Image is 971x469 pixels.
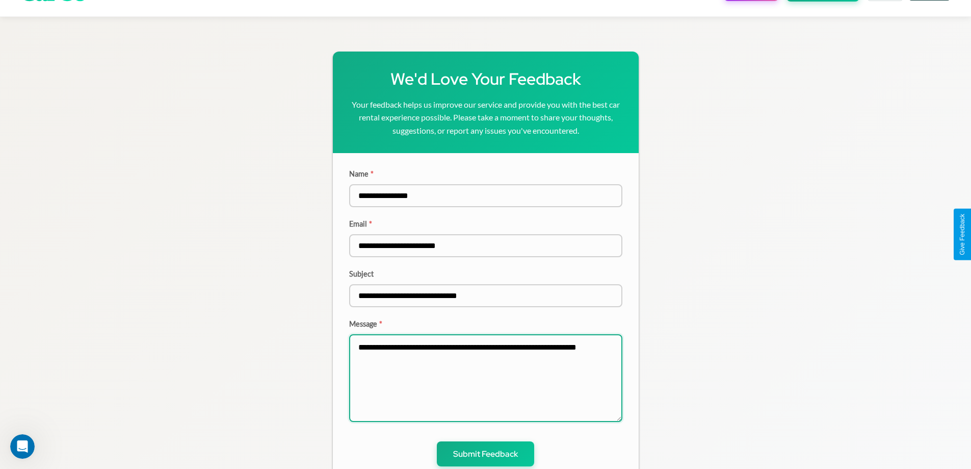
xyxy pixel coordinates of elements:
[349,269,622,278] label: Subject
[959,214,966,255] div: Give Feedback
[10,434,35,459] iframe: Intercom live chat
[349,68,622,90] h1: We'd Love Your Feedback
[349,98,622,137] p: Your feedback helps us improve our service and provide you with the best car rental experience po...
[437,441,534,466] button: Submit Feedback
[349,169,622,178] label: Name
[349,319,622,328] label: Message
[349,219,622,228] label: Email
